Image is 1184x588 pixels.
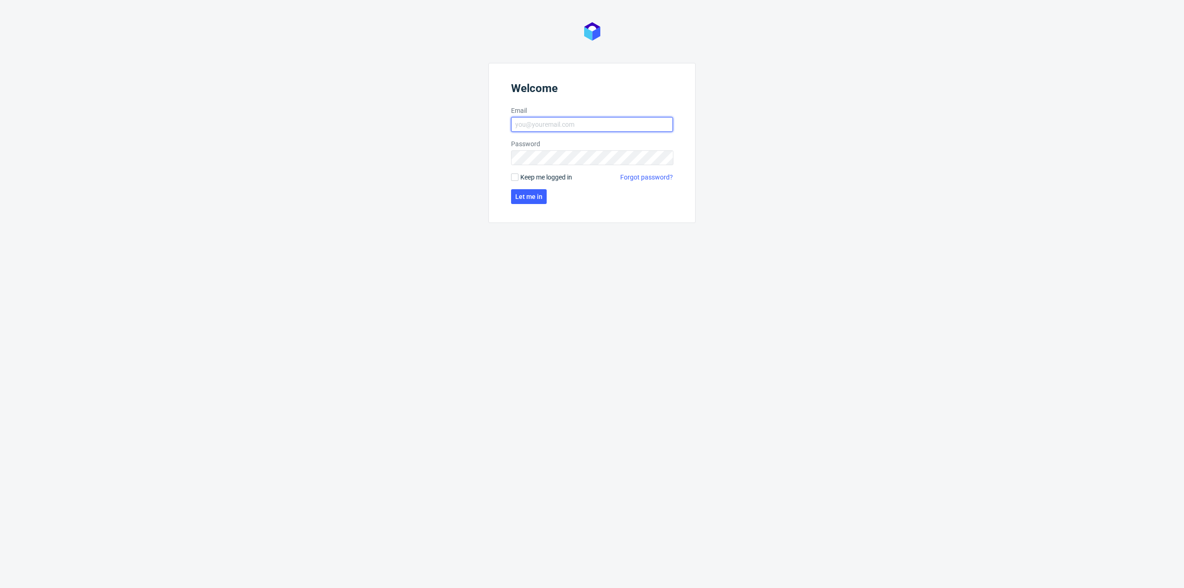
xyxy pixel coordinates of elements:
label: Email [511,106,673,115]
span: Keep me logged in [520,173,572,182]
a: Forgot password? [620,173,673,182]
label: Password [511,139,673,149]
header: Welcome [511,82,673,99]
span: Let me in [515,193,543,200]
button: Let me in [511,189,547,204]
input: you@youremail.com [511,117,673,132]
